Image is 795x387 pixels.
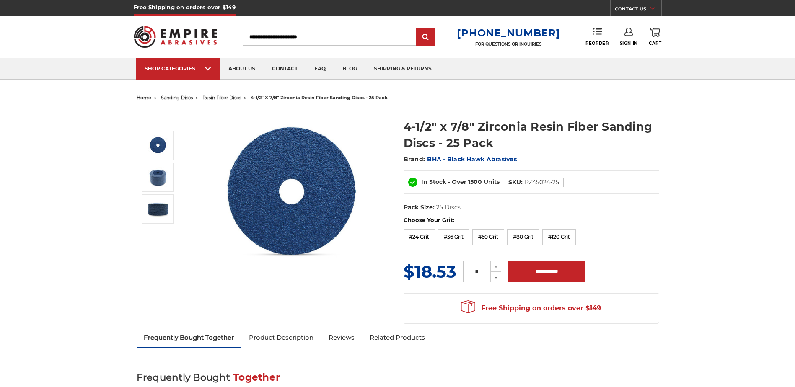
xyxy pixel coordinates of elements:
[404,216,659,224] label: Choose Your Grit:
[264,58,306,80] a: contact
[484,178,500,186] span: Units
[202,95,241,101] a: resin fiber discs
[148,135,168,156] img: 4-1/2" zirc resin fiber disc
[241,328,321,347] a: Product Description
[334,58,365,80] a: blog
[233,372,280,383] span: Together
[404,261,456,282] span: $18.53
[457,27,560,39] a: [PHONE_NUMBER]
[251,95,388,101] span: 4-1/2" x 7/8" zirconia resin fiber sanding discs - 25 pack
[306,58,334,80] a: faq
[148,199,168,219] img: 4.5" zirconia resin fiber discs
[421,178,446,186] span: In Stock
[137,95,151,101] a: home
[404,155,425,163] span: Brand:
[220,58,264,80] a: about us
[404,203,435,212] dt: Pack Size:
[468,178,482,186] span: 1500
[585,41,609,46] span: Reorder
[148,167,168,188] img: 4.5 inch zirconia resin fiber discs
[525,178,559,187] dd: RZ45024-25
[649,41,661,46] span: Cart
[620,41,638,46] span: Sign In
[365,58,440,80] a: shipping & returns
[208,110,376,276] img: 4-1/2" zirc resin fiber disc
[436,203,461,212] dd: 25 Discs
[649,28,661,46] a: Cart
[404,119,659,151] h1: 4-1/2" x 7/8" Zirconia Resin Fiber Sanding Discs - 25 Pack
[417,29,434,46] input: Submit
[457,41,560,47] p: FOR QUESTIONS OR INQUIRIES
[137,328,242,347] a: Frequently Bought Together
[615,4,661,16] a: CONTACT US
[362,328,432,347] a: Related Products
[134,21,218,53] img: Empire Abrasives
[508,178,523,187] dt: SKU:
[585,28,609,46] a: Reorder
[448,178,466,186] span: - Over
[461,300,601,317] span: Free Shipping on orders over $149
[427,155,517,163] a: BHA - Black Hawk Abrasives
[137,372,230,383] span: Frequently Bought
[145,65,212,72] div: SHOP CATEGORIES
[321,328,362,347] a: Reviews
[161,95,193,101] a: sanding discs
